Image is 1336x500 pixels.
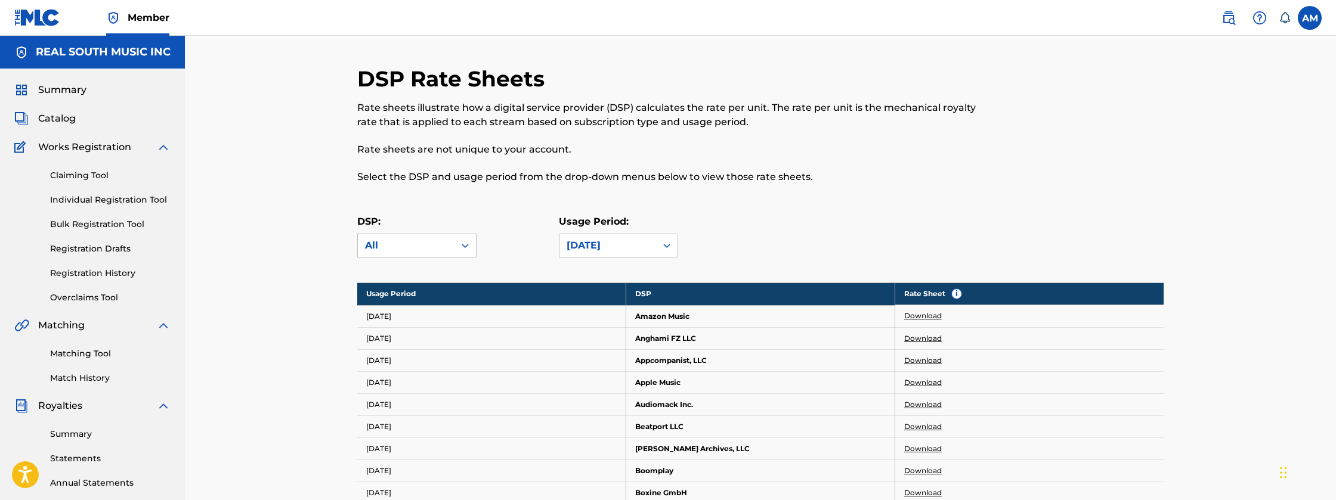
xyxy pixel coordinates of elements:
[567,238,649,253] div: [DATE]
[357,327,626,349] td: [DATE]
[626,371,895,393] td: Apple Music
[357,349,626,371] td: [DATE]
[357,393,626,415] td: [DATE]
[1217,6,1241,30] a: Public Search
[1252,11,1267,25] img: help
[1298,6,1322,30] div: User Menu
[50,291,171,304] a: Overclaims Tool
[128,11,169,24] span: Member
[904,310,942,321] a: Download
[38,399,82,413] span: Royalties
[357,415,626,437] td: [DATE]
[14,111,29,126] img: Catalog
[904,355,942,366] a: Download
[156,399,171,413] img: expand
[36,45,171,59] h5: REAL SOUTH MUSIC INC
[1280,455,1287,490] div: Drag
[1279,12,1291,24] div: Notifications
[357,282,626,305] th: Usage Period
[904,443,942,454] a: Download
[38,318,85,333] span: Matching
[14,9,60,26] img: MLC Logo
[365,238,447,253] div: All
[14,318,29,333] img: Matching
[626,415,895,437] td: Beatport LLC
[14,399,29,413] img: Royalties
[14,45,29,60] img: Accounts
[626,459,895,482] td: Boomplay
[559,216,629,227] label: Usage Period:
[626,437,895,459] td: [PERSON_NAME] Archives, LLC
[50,347,171,360] a: Matching Tool
[904,487,942,498] a: Download
[626,349,895,371] td: Appcompanist, LLC
[904,465,942,476] a: Download
[357,305,626,327] td: [DATE]
[952,289,961,299] span: i
[357,142,978,157] p: Rate sheets are not unique to your account.
[14,83,86,97] a: SummarySummary
[50,218,171,231] a: Bulk Registration Tool
[38,111,76,126] span: Catalog
[357,66,551,92] h2: DSP Rate Sheets
[50,372,171,384] a: Match History
[156,318,171,333] img: expand
[50,452,171,465] a: Statements
[14,83,29,97] img: Summary
[357,170,978,184] p: Select the DSP and usage period from the drop-down menus below to view those rate sheets.
[106,11,120,25] img: Top Rightsholder
[38,83,86,97] span: Summary
[50,267,171,279] a: Registration History
[904,333,942,344] a: Download
[50,194,171,206] a: Individual Registration Tool
[357,101,978,129] p: Rate sheets illustrate how a digital service provider (DSP) calculates the rate per unit. The rat...
[50,169,171,182] a: Claiming Tool
[357,216,381,227] label: DSP:
[904,399,942,410] a: Download
[904,377,942,388] a: Download
[1221,11,1236,25] img: search
[895,282,1164,305] th: Rate Sheet
[626,393,895,415] td: Audiomack Inc.
[50,428,171,440] a: Summary
[357,371,626,393] td: [DATE]
[626,327,895,349] td: Anghami FZ LLC
[1303,323,1336,419] iframe: Resource Center
[1276,443,1336,500] iframe: Chat Widget
[50,243,171,255] a: Registration Drafts
[626,282,895,305] th: DSP
[626,305,895,327] td: Amazon Music
[50,477,171,489] a: Annual Statements
[14,140,30,154] img: Works Registration
[904,421,942,432] a: Download
[14,111,76,126] a: CatalogCatalog
[357,437,626,459] td: [DATE]
[357,459,626,482] td: [DATE]
[38,140,131,154] span: Works Registration
[1248,6,1272,30] div: Help
[156,140,171,154] img: expand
